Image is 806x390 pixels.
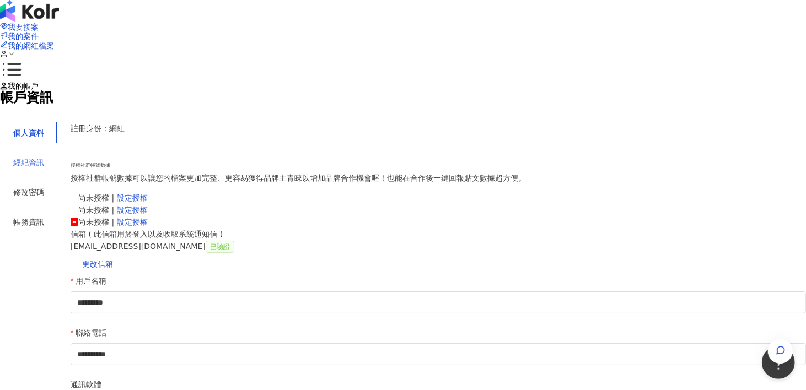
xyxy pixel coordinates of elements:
div: 尚未授權 | [71,204,806,216]
div: 尚未授權 | [71,216,806,228]
span: 已驗證 [206,241,234,253]
div: 帳務資訊 [13,216,44,228]
input: 用戶名稱 [71,291,806,313]
span: 我的案件 [8,32,39,41]
a: 設定授權 [117,205,148,214]
div: 經紀資訊 [13,156,44,169]
a: 設定授權 [117,218,148,226]
span: 我的網紅檔案 [8,41,54,50]
div: [EMAIL_ADDRESS][DOMAIN_NAME] [71,240,806,253]
input: 聯絡電話 [71,343,806,365]
h6: 授權社群帳號數據 [71,161,806,170]
a: 設定授權 [117,193,148,202]
div: 修改密碼 [13,186,44,198]
button: 更改信箱 [71,253,125,275]
div: 個人資料 [13,127,44,139]
label: 用戶名稱 [71,275,115,287]
p: 註冊身份：網紅 [71,122,806,134]
div: 信箱 ( 此信箱用於登入以及收取系統通知信 ) [71,228,806,240]
span: 更改信箱 [82,259,113,268]
iframe: Help Scout Beacon - Open [762,346,795,379]
span: 我要接案 [8,23,39,31]
label: 聯絡電話 [71,327,115,339]
p: 授權社群帳號數據可以讓您的檔案更加完整、更容易獲得品牌主青睞以增加品牌合作機會喔！也能在合作後一鍵回報貼文數據超方便。 [71,172,806,184]
div: 尚未授權 | [71,192,806,204]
